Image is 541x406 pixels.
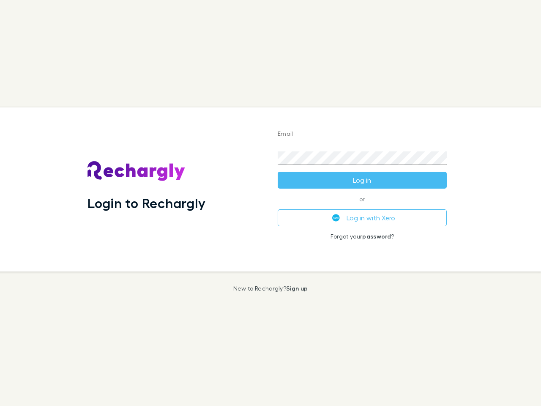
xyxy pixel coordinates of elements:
p: Forgot your ? [278,233,447,240]
a: password [362,233,391,240]
button: Log in [278,172,447,189]
img: Xero's logo [332,214,340,222]
a: Sign up [286,285,308,292]
p: New to Rechargly? [233,285,308,292]
h1: Login to Rechargly [87,195,205,211]
img: Rechargly's Logo [87,161,186,181]
button: Log in with Xero [278,209,447,226]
